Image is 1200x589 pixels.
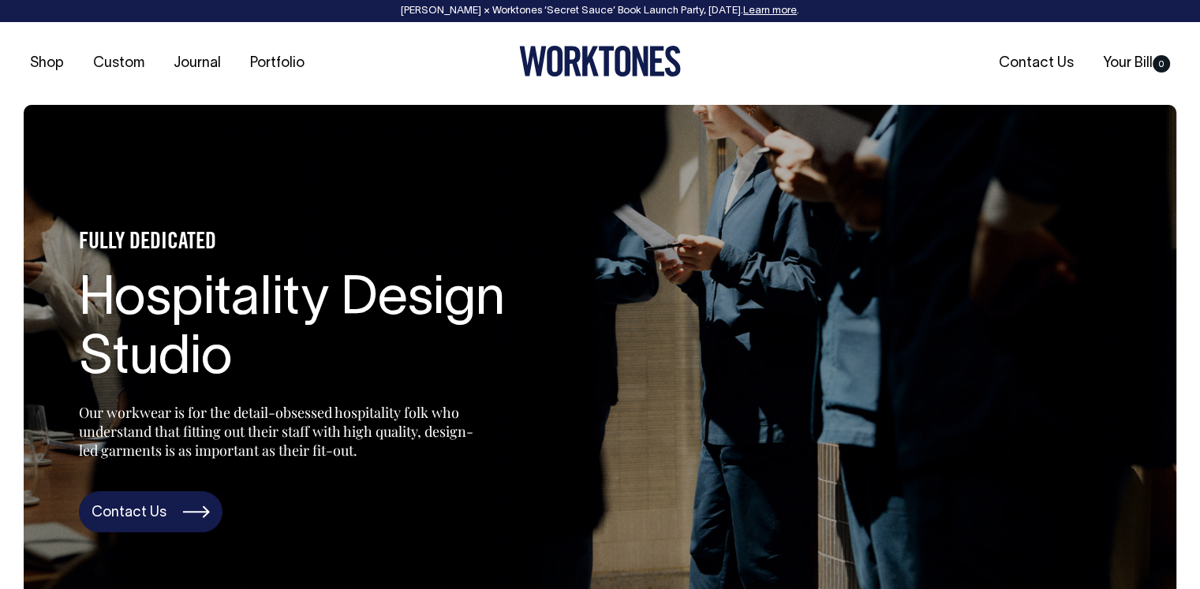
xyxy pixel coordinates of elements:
a: Learn more [743,6,797,16]
p: Our workwear is for the detail-obsessed hospitality folk who understand that fitting out their st... [79,403,473,460]
h4: FULLY DEDICATED [79,231,552,255]
div: [PERSON_NAME] × Worktones ‘Secret Sauce’ Book Launch Party, [DATE]. . [16,6,1184,17]
a: Portfolio [244,50,311,76]
a: Shop [24,50,70,76]
a: Your Bill0 [1097,50,1176,76]
h2: Hospitality Design Studio [79,271,552,390]
a: Contact Us [993,50,1080,76]
a: Contact Us [79,491,222,532]
a: Journal [167,50,227,76]
a: Custom [87,50,151,76]
span: 0 [1153,55,1170,73]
